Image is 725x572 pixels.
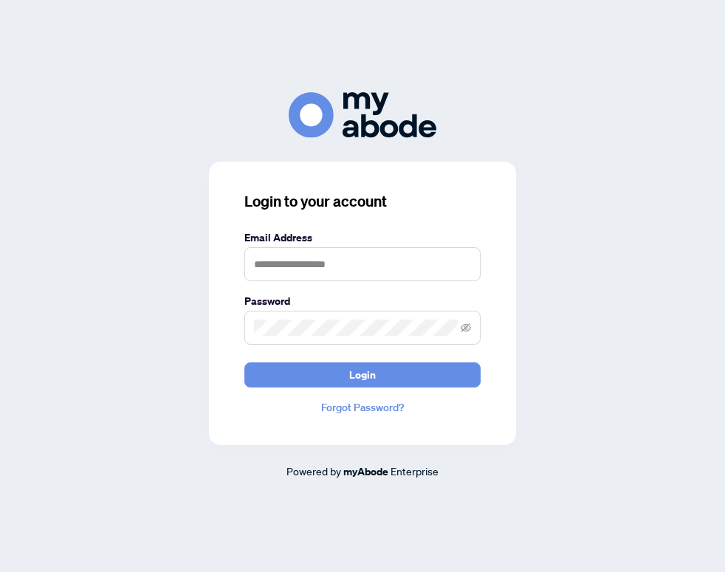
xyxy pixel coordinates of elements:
label: Password [244,293,481,309]
span: Powered by [286,464,341,478]
button: Login [244,362,481,387]
a: Forgot Password? [244,399,481,416]
span: Login [349,363,376,387]
span: eye-invisible [461,323,471,333]
img: ma-logo [289,92,436,137]
a: myAbode [343,464,388,480]
span: Enterprise [391,464,439,478]
label: Email Address [244,230,481,246]
h3: Login to your account [244,191,481,212]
